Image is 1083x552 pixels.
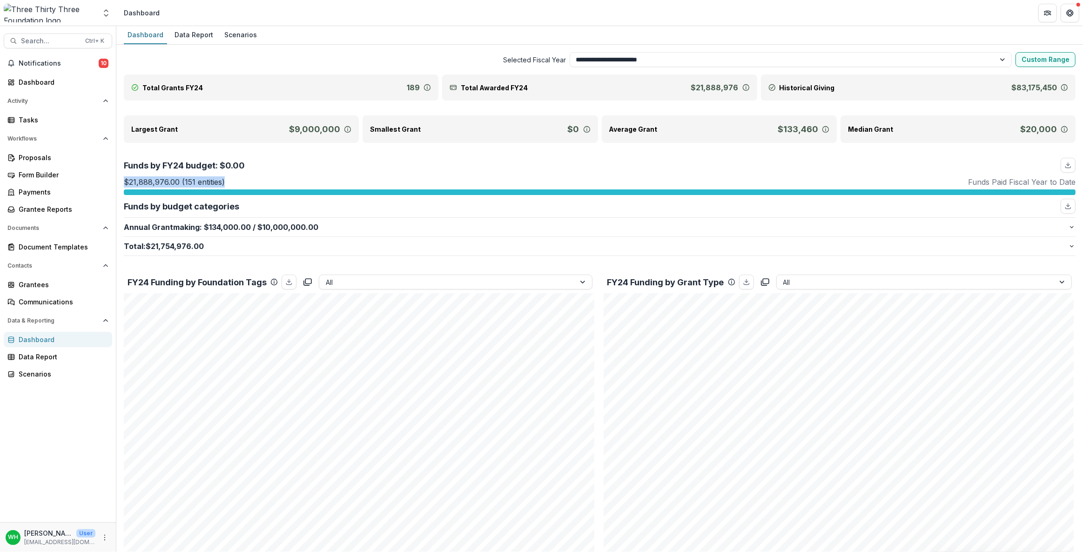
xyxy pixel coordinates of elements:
button: Partners [1038,4,1057,22]
span: Data & Reporting [7,317,99,324]
p: Smallest Grant [370,124,421,134]
span: / [253,222,256,233]
button: copy to clipboard [300,275,315,289]
p: 189 [407,82,420,93]
a: Scenarios [221,26,261,44]
button: Search... [4,34,112,48]
button: Open Activity [4,94,112,108]
button: Annual Grantmaking:$134,000.00/$10,000,000.00 [124,218,1076,236]
p: Funds by FY24 budget: $0.00 [124,159,245,172]
a: Grantee Reports [4,202,112,217]
span: Activity [7,98,99,104]
p: FY24 Funding by Grant Type [607,276,724,289]
a: Document Templates [4,239,112,255]
p: Total Awarded FY24 [461,83,528,93]
button: download [1061,158,1076,173]
button: download [282,275,296,289]
div: Grantee Reports [19,204,105,214]
p: FY24 Funding by Foundation Tags [128,276,267,289]
button: download [739,275,754,289]
div: Scenarios [221,28,261,41]
span: Search... [21,37,80,45]
button: Open Contacts [4,258,112,273]
div: Dashboard [19,77,105,87]
div: Data Report [171,28,217,41]
span: $134,000.00 [204,222,251,233]
div: Grantees [19,280,105,289]
a: Dashboard [4,332,112,347]
button: Get Help [1061,4,1079,22]
p: $133,460 [778,123,818,135]
button: copy to clipboard [758,275,773,289]
div: Payments [19,187,105,197]
p: $20,000 [1020,123,1057,135]
a: Data Report [4,349,112,364]
button: Notifications10 [4,56,112,71]
p: $83,175,450 [1011,82,1057,93]
button: Open Data & Reporting [4,313,112,328]
p: User [76,529,95,538]
div: Dashboard [124,8,160,18]
div: Dashboard [124,28,167,41]
p: [EMAIL_ADDRESS][DOMAIN_NAME] [24,538,95,546]
a: Payments [4,184,112,200]
a: Dashboard [4,74,112,90]
img: Three Thirty Three Foundation logo [4,4,96,22]
p: Funds by budget categories [124,200,239,213]
button: More [99,532,110,543]
div: Form Builder [19,170,105,180]
a: Form Builder [4,167,112,182]
a: Proposals [4,150,112,165]
nav: breadcrumb [120,6,163,20]
p: $21,888,976 [691,82,739,93]
a: Scenarios [4,366,112,382]
span: Selected Fiscal Year [124,55,566,65]
div: Ctrl + K [83,36,106,46]
div: Proposals [19,153,105,162]
a: Dashboard [124,26,167,44]
div: Wes Hadley [8,534,18,540]
span: Contacts [7,263,99,269]
div: Scenarios [19,369,105,379]
div: Document Templates [19,242,105,252]
button: Custom Range [1016,52,1076,67]
a: Data Report [171,26,217,44]
button: Open entity switcher [100,4,113,22]
span: Workflows [7,135,99,142]
div: Dashboard [19,335,105,344]
button: Open Workflows [4,131,112,146]
span: Notifications [19,60,99,67]
p: Funds Paid Fiscal Year to Date [968,176,1076,188]
button: Open Documents [4,221,112,236]
button: Total:$21,754,976.00 [124,237,1076,256]
a: Tasks [4,112,112,128]
span: Documents [7,225,99,231]
a: Grantees [4,277,112,292]
p: Average Grant [609,124,658,134]
p: $21,888,976.00 (151 entities) [124,176,225,188]
p: Median Grant [848,124,893,134]
p: Annual Grantmaking : $10,000,000.00 [124,222,1068,233]
button: download [1061,199,1076,214]
p: Historical Giving [780,83,835,93]
p: [PERSON_NAME] [24,528,73,538]
a: Communications [4,294,112,310]
p: $0 [568,123,579,135]
p: Largest Grant [131,124,178,134]
span: 10 [99,59,108,68]
p: Total Grants FY24 [142,83,203,93]
div: Data Report [19,352,105,362]
p: Total : $21,754,976.00 [124,241,1068,252]
p: $9,000,000 [289,123,340,135]
div: Tasks [19,115,105,125]
div: Communications [19,297,105,307]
